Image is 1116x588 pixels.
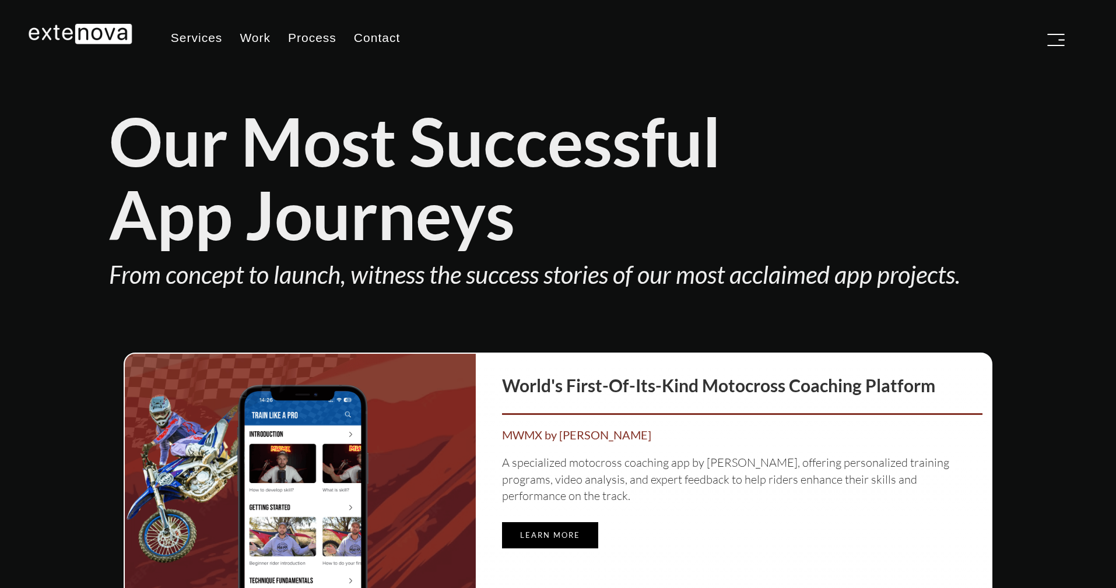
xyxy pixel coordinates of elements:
div: A specialized motocross coaching app by [PERSON_NAME], offering personalized training programs, v... [502,455,982,505]
img: Menu [1047,34,1065,46]
h2: World's First-of-its-Kind Motocross Coaching Platform [502,365,982,397]
a: Process [279,23,345,52]
div: Our Most Successful App Journeys [109,104,1007,251]
img: Extenova [28,23,133,44]
a: Services [162,23,231,52]
a: Contact [345,23,409,52]
a: Work [231,23,279,52]
a: Learn more [502,522,598,548]
div: MWMX by [PERSON_NAME] [502,427,982,443]
div: From concept to launch, witness the success stories of our most acclaimed app projects. [109,257,1007,292]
